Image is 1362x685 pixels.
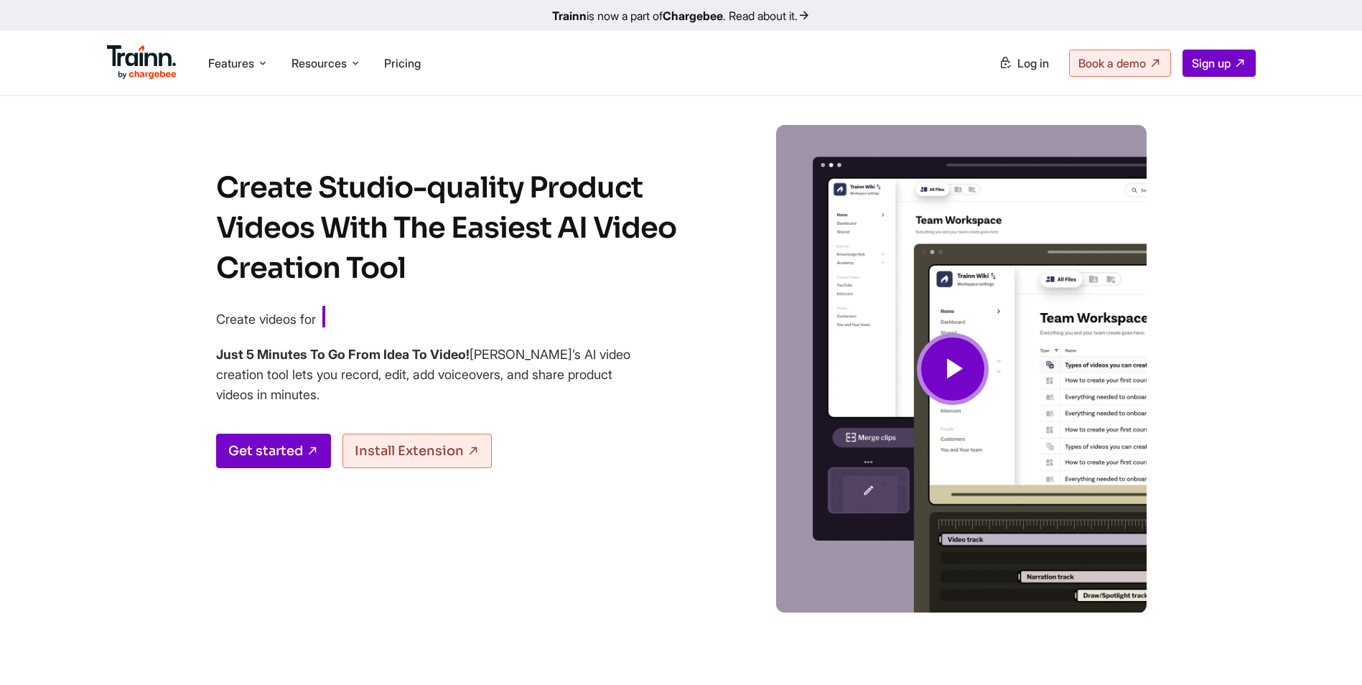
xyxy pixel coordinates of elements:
b: Trainn [552,9,587,23]
span: Features [208,55,254,71]
a: Pricing [384,56,421,70]
a: Install Extension [342,434,492,468]
img: Video creation | Trainn [759,125,1147,613]
a: Log in [990,50,1058,76]
span: Log in [1017,56,1049,70]
h4: [PERSON_NAME]’s AI video creation tool lets you record, edit, add voiceovers, and share product v... [216,345,633,405]
a: Sign up [1183,50,1256,77]
span: Book a demo [1078,56,1146,70]
a: Get started [216,434,331,468]
h1: Create Studio-quality Product Videos With The Easiest AI Video Creation Tool [216,168,704,289]
b: Just 5 Minutes To Go From Idea To Video! [216,347,470,362]
span: Resources [291,55,347,71]
span: Customer Education [322,306,519,330]
a: Book a demo [1069,50,1171,77]
iframe: Chat Widget [1290,616,1362,685]
b: Chargebee [663,9,723,23]
span: Create videos for [216,312,316,327]
img: Trainn Logo [107,45,177,80]
span: Sign up [1192,56,1231,70]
